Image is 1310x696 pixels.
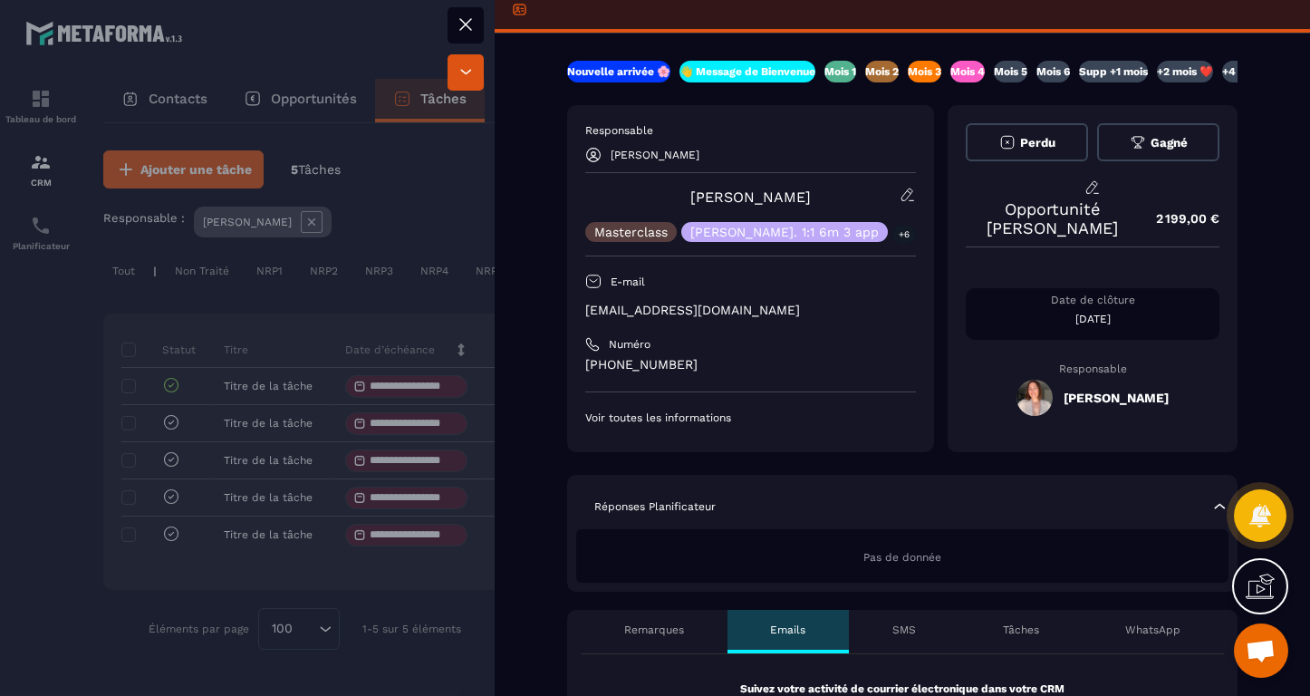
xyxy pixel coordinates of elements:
[1003,623,1039,637] p: Tâches
[690,188,811,206] a: [PERSON_NAME]
[966,123,1088,161] button: Perdu
[1234,623,1288,678] div: Ouvrir le chat
[1138,201,1219,237] p: 2 199,00 €
[1020,136,1055,150] span: Perdu
[585,356,916,373] p: [PHONE_NUMBER]
[612,681,1192,696] p: Suivez votre activité de courrier électronique dans votre CRM
[690,226,879,238] p: [PERSON_NAME]. 1:1 6m 3 app
[585,123,916,138] p: Responsable
[585,302,916,319] p: [EMAIL_ADDRESS][DOMAIN_NAME]
[770,623,805,637] p: Emails
[863,551,941,564] span: Pas de donnée
[966,312,1219,326] p: [DATE]
[1064,391,1169,405] h5: [PERSON_NAME]
[585,411,916,425] p: Voir toutes les informations
[594,499,716,514] p: Réponses Planificateur
[892,623,916,637] p: SMS
[1125,623,1180,637] p: WhatsApp
[892,225,916,244] p: +6
[611,275,645,289] p: E-mail
[1151,136,1188,150] span: Gagné
[611,149,699,161] p: [PERSON_NAME]
[624,623,684,637] p: Remarques
[609,337,650,352] p: Numéro
[966,199,1138,237] p: Opportunité [PERSON_NAME]
[966,293,1219,307] p: Date de clôture
[966,362,1219,375] p: Responsable
[594,226,668,238] p: Masterclass
[1097,123,1219,161] button: Gagné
